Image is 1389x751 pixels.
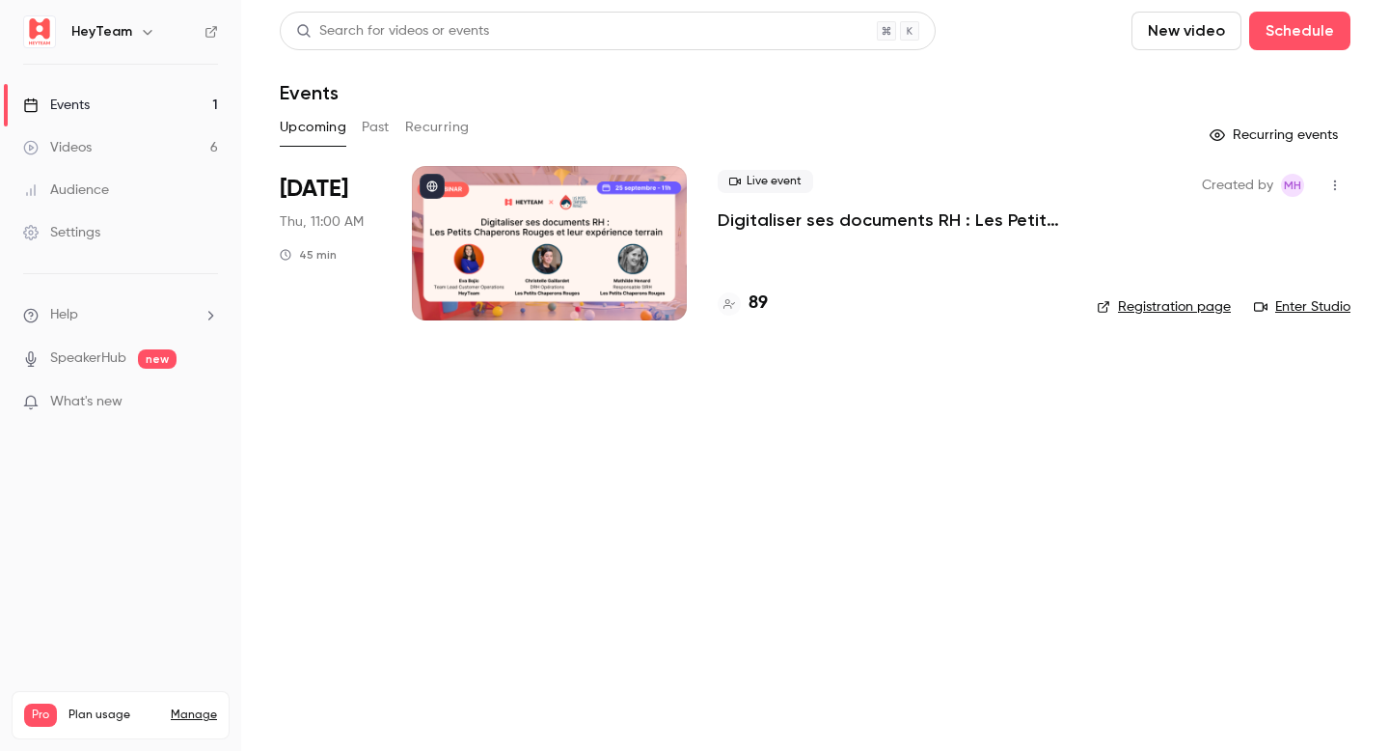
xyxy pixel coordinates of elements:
span: What's new [50,392,123,412]
button: Recurring [405,112,470,143]
span: Help [50,305,78,325]
button: Past [362,112,390,143]
div: Audience [23,181,109,200]
span: Live event [718,170,813,193]
span: Marketing HeyTeam [1281,174,1304,197]
a: Manage [171,708,217,723]
h1: Events [280,81,339,104]
a: Digitaliser ses documents RH : Les Petits Chaperons Rouges et leur expérience terrain [718,209,1066,232]
span: Thu, 11:00 AM [280,212,364,232]
div: Videos [23,138,92,157]
a: Enter Studio [1254,297,1350,317]
span: Plan usage [68,708,159,723]
a: 89 [718,291,768,317]
button: Upcoming [280,112,346,143]
li: help-dropdown-opener [23,305,218,325]
h4: 89 [749,291,768,317]
div: 45 min [280,247,337,263]
span: Pro [24,704,57,727]
div: Settings [23,223,100,242]
a: Registration page [1097,297,1231,317]
iframe: Noticeable Trigger [195,394,218,411]
button: New video [1131,12,1241,50]
button: Recurring events [1201,120,1350,151]
span: MH [1284,174,1301,197]
img: HeyTeam [24,16,55,47]
div: Sep 25 Thu, 11:00 AM (Europe/Paris) [280,166,381,320]
span: Created by [1202,174,1273,197]
h6: HeyTeam [71,22,132,42]
button: Schedule [1249,12,1350,50]
div: Events [23,96,90,115]
a: SpeakerHub [50,348,126,369]
span: [DATE] [280,174,348,205]
span: new [138,349,177,369]
div: Search for videos or events [296,21,489,42]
